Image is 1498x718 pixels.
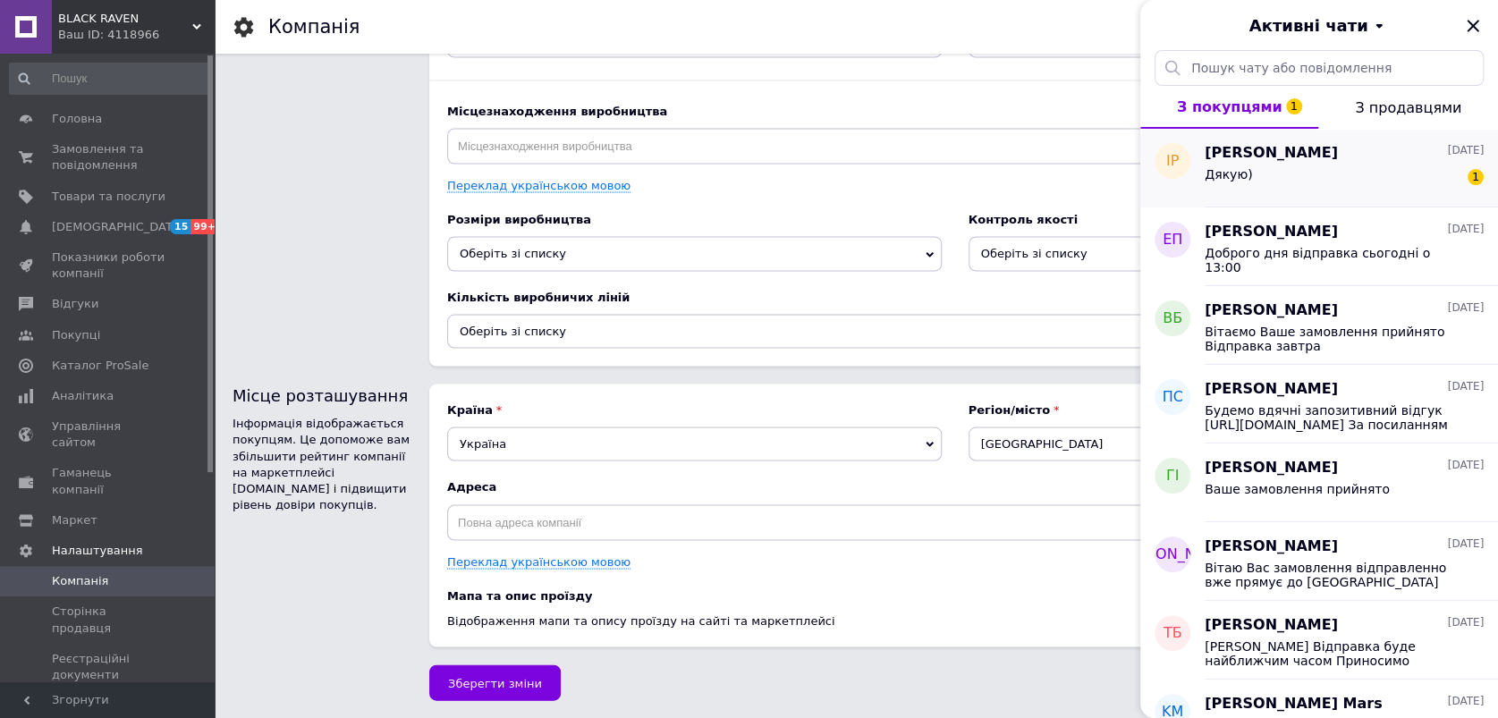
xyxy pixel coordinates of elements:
button: З покупцями1 [1140,86,1318,129]
span: Вітаємо Ваше замовлення прийнято Відправка завтра [1205,325,1459,353]
button: Зберегти зміни [429,664,561,700]
b: Розміри виробництва [447,211,942,227]
b: Кількість виробничих ліній [447,289,1462,305]
button: ВБ[PERSON_NAME][DATE]Вітаємо Ваше замовлення прийнято Відправка завтра [1140,286,1498,365]
input: Пошук чату або повідомлення [1155,50,1484,86]
span: [PERSON_NAME] [1205,615,1338,636]
a: Переклад українською мовою [447,554,631,569]
span: ГІ [1166,466,1179,486]
span: ВБ [1163,308,1182,329]
span: ПС [1162,387,1182,408]
span: Ваше замовлення прийнято [1205,482,1390,496]
span: Вітаю Вас замовлення відправленно вже прямує до [GEOGRAPHIC_DATA] [1205,561,1459,589]
span: Оберіть зі списку [460,324,566,337]
span: ЕП [1163,230,1182,250]
span: [GEOGRAPHIC_DATA] [969,427,1463,460]
button: ПС[PERSON_NAME][DATE]Будемо вдячні запозитивний відгук [URL][DOMAIN_NAME] За посиланням [1140,365,1498,443]
span: [PERSON_NAME] Mars [1205,694,1382,714]
span: Сторінка продавця [52,604,165,636]
span: Покупці [52,327,100,343]
span: [PERSON_NAME] [1113,545,1232,565]
span: Оберіть зі списку [981,246,1088,259]
body: Редактор, 0BFD9912-EB4F-4198-99EF-8AB57122299C [18,18,995,37]
span: Товари та послуги [52,189,165,205]
span: [PERSON_NAME] [1205,143,1338,164]
span: Аналітика [52,388,114,404]
button: ЕП[PERSON_NAME][DATE]Доброго дня відправка сьогодні о 13:00 [1140,207,1498,286]
span: Дякую) [1205,167,1252,182]
input: Пошук [9,63,210,95]
span: 1 [1286,98,1302,114]
span: [PERSON_NAME] [1205,222,1338,242]
span: Головна [52,111,102,127]
span: Україна [447,427,942,460]
div: Інформація відображається покупцям. Це допоможе вам збільшити рейтинг компанії на маркетплейсі [D... [233,415,411,512]
span: Відгуки [52,296,98,312]
button: Активні чати [1190,14,1448,38]
span: Активні чати [1248,14,1367,38]
b: Країна [447,401,942,418]
div: Місце розташування [233,384,411,406]
b: Місцезнаходження виробництва [447,103,1462,119]
span: Доброго дня відправка сьогодні о 13:00 [1205,246,1459,275]
span: Налаштування [52,543,143,559]
p: Відображення мапи та опису проїзду на сайті та маркетплейсі [447,612,1310,629]
b: Мапа та опис проїзду [447,587,1310,604]
button: ТБ[PERSON_NAME][DATE][PERSON_NAME] Відправка буде найближчим часом Приносимо вибачення за затримку [1140,601,1498,680]
span: [PERSON_NAME] [1205,300,1338,321]
span: З покупцями [1177,98,1282,115]
button: З продавцями [1318,86,1498,129]
span: Показники роботи компанії [52,249,165,282]
button: [PERSON_NAME][PERSON_NAME][DATE]Вітаю Вас замовлення відправленно вже прямує до [GEOGRAPHIC_DATA] [1140,522,1498,601]
span: З продавцями [1355,99,1461,116]
b: Регіон/місто [969,401,1463,418]
b: Адреса [447,478,1462,494]
span: BLACK RAVEN [58,11,192,27]
span: Зберегти зміни [448,676,542,689]
span: [DATE] [1447,222,1484,237]
span: ІР [1166,151,1179,172]
span: [DATE] [1447,615,1484,630]
button: Закрити [1462,15,1484,37]
span: [DATE] [1447,143,1484,158]
span: [DATE] [1447,694,1484,709]
span: Маркет [52,512,97,528]
span: Управління сайтом [52,418,165,451]
button: ГІ[PERSON_NAME][DATE]Ваше замовлення прийнято [1140,443,1498,522]
button: ІР[PERSON_NAME][DATE]Дякую)1 [1140,129,1498,207]
h1: Компанія [268,16,360,38]
span: Будемо вдячні запозитивний відгук [URL][DOMAIN_NAME] За посиланням [1205,403,1459,432]
span: Каталог ProSale [52,358,148,374]
span: [DATE] [1447,379,1484,394]
b: Контроль якості [969,211,1463,227]
span: ТБ [1164,623,1182,644]
span: [PERSON_NAME] Відправка буде найближчим часом Приносимо вибачення за затримку [1205,639,1459,668]
span: Компанія [52,573,108,589]
a: Переклад українською мовою [447,178,631,192]
span: [DATE] [1447,300,1484,316]
span: [DEMOGRAPHIC_DATA] [52,219,184,235]
input: Повна адреса компанії [447,504,1462,540]
span: [DATE] [1447,536,1484,552]
span: [DATE] [1447,458,1484,473]
span: 15 [170,219,190,234]
span: Оберіть зі списку [460,246,566,259]
span: Гаманець компанії [52,465,165,497]
span: 1 [1468,169,1484,185]
span: [PERSON_NAME] [1205,458,1338,478]
input: Місцезнаходження виробництва [447,128,1462,164]
span: 99+ [190,219,220,234]
span: Замовлення та повідомлення [52,141,165,173]
span: [PERSON_NAME] [1205,536,1338,557]
span: Реєстраційні документи [52,651,165,683]
div: Ваш ID: 4118966 [58,27,215,43]
span: [PERSON_NAME] [1205,379,1338,400]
